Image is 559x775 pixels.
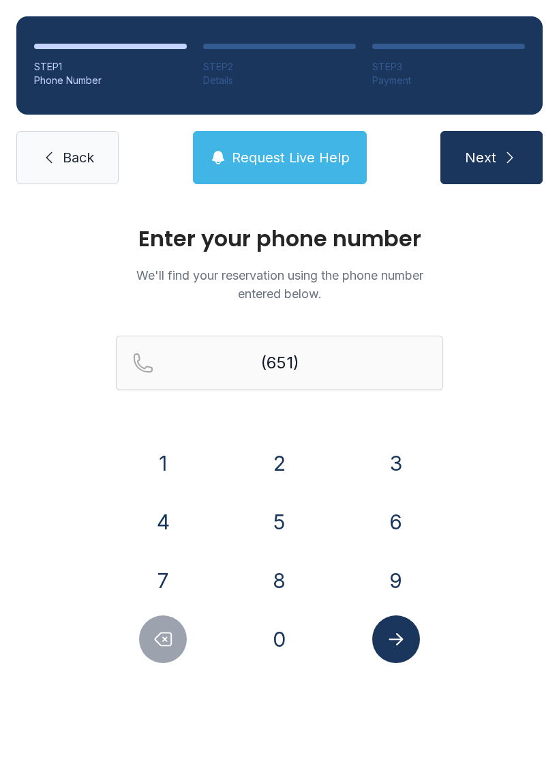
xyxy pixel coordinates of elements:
button: 5 [256,498,303,546]
button: 0 [256,615,303,663]
span: Request Live Help [232,148,350,167]
span: Back [63,148,94,167]
div: STEP 2 [203,60,356,74]
span: Next [465,148,496,167]
button: 7 [139,557,187,604]
div: Details [203,74,356,87]
button: 6 [372,498,420,546]
div: Phone Number [34,74,187,87]
button: Delete number [139,615,187,663]
div: STEP 1 [34,60,187,74]
button: 9 [372,557,420,604]
div: Payment [372,74,525,87]
button: 8 [256,557,303,604]
p: We'll find your reservation using the phone number entered below. [116,266,443,303]
button: 2 [256,439,303,487]
button: 3 [372,439,420,487]
button: Submit lookup form [372,615,420,663]
button: 4 [139,498,187,546]
h1: Enter your phone number [116,228,443,250]
button: 1 [139,439,187,487]
div: STEP 3 [372,60,525,74]
input: Reservation phone number [116,336,443,390]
